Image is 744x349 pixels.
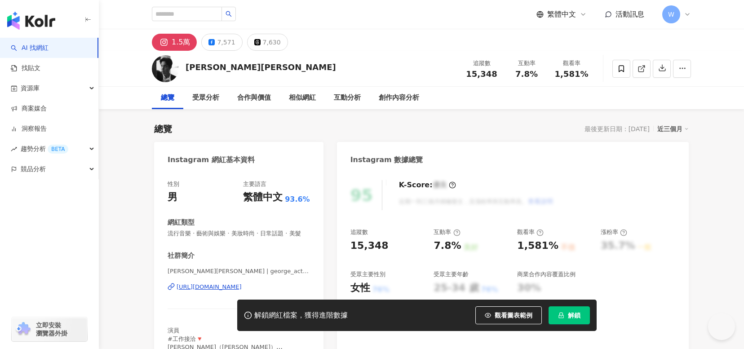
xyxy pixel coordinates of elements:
a: [URL][DOMAIN_NAME] [168,283,310,291]
div: BETA [48,145,68,154]
div: 商業合作內容覆蓋比例 [517,270,576,278]
span: 觀看圖表範例 [495,312,532,319]
div: 總覽 [161,93,174,103]
div: Instagram 網紅基本資料 [168,155,255,165]
span: 7.8% [515,70,538,79]
div: 女性 [350,281,370,295]
div: 創作內容分析 [379,93,419,103]
div: 觀看率 [554,59,589,68]
div: 網紅類型 [168,218,195,227]
span: 解鎖 [568,312,580,319]
div: 1,581% [517,239,558,253]
span: 立即安裝 瀏覽器外掛 [36,321,67,337]
span: rise [11,146,17,152]
span: 繁體中文 [547,9,576,19]
div: 7,571 [217,36,235,49]
div: 1.5萬 [172,36,190,49]
span: W [668,9,674,19]
div: 受眾主要性別 [350,270,385,278]
a: 找貼文 [11,64,40,73]
img: chrome extension [14,322,32,336]
div: 男 [168,190,177,204]
div: 性別 [168,180,179,188]
div: 15,348 [350,239,389,253]
div: 受眾分析 [192,93,219,103]
div: [PERSON_NAME][PERSON_NAME] [186,62,336,73]
button: 7,630 [247,34,288,51]
span: 競品分析 [21,159,46,179]
img: KOL Avatar [152,55,179,82]
div: 相似網紅 [289,93,316,103]
span: lock [558,312,564,318]
span: 15,348 [466,69,497,79]
a: 洞察報告 [11,124,47,133]
div: K-Score : [399,180,456,190]
div: 漲粉率 [601,228,627,236]
div: 近三個月 [657,123,689,135]
span: 趨勢分析 [21,139,68,159]
div: 7.8% [434,239,461,253]
a: chrome extension立即安裝 瀏覽器外掛 [12,317,87,341]
button: 7,571 [201,34,242,51]
div: 主要語言 [243,180,266,188]
span: [PERSON_NAME][PERSON_NAME] | george_actor0723 [168,267,310,275]
span: 活動訊息 [616,10,644,18]
span: 流行音樂 · 藝術與娛樂 · 美妝時尚 · 日常話題 · 美髮 [168,230,310,238]
div: 總覽 [154,123,172,135]
div: 解鎖網紅檔案，獲得進階數據 [254,311,348,320]
div: 互動率 [509,59,544,68]
div: 互動分析 [334,93,361,103]
div: 追蹤數 [350,228,368,236]
a: searchAI 找網紅 [11,44,49,53]
div: 合作與價值 [237,93,271,103]
button: 觀看圖表範例 [475,306,542,324]
div: 互動率 [434,228,460,236]
div: [URL][DOMAIN_NAME] [177,283,242,291]
img: logo [7,12,55,30]
div: 繁體中文 [243,190,283,204]
div: 7,630 [263,36,281,49]
span: search [226,11,232,17]
button: 解鎖 [549,306,590,324]
button: 1.5萬 [152,34,197,51]
div: 觀看率 [517,228,544,236]
span: 93.6% [285,194,310,204]
div: 社群簡介 [168,251,195,261]
div: 追蹤數 [465,59,499,68]
div: 受眾主要年齡 [434,270,469,278]
span: 1,581% [555,70,589,79]
div: Instagram 數據總覽 [350,155,423,165]
span: 資源庫 [21,78,40,98]
a: 商案媒合 [11,104,47,113]
div: 最後更新日期：[DATE] [585,125,650,133]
